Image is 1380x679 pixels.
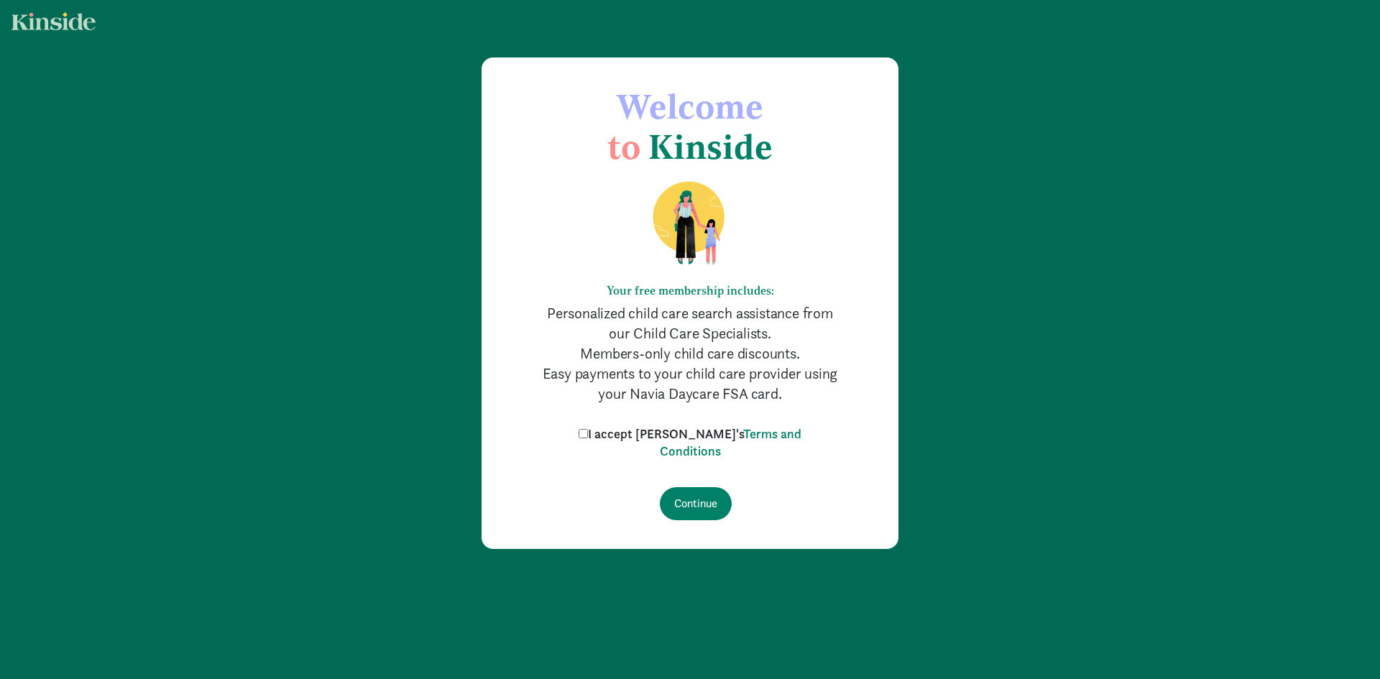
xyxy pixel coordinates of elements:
[539,303,841,343] p: Personalized child care search assistance from our Child Care Specialists.
[648,126,773,167] span: Kinside
[660,487,732,520] input: Continue
[575,425,805,460] label: I accept [PERSON_NAME]'s
[539,284,841,297] h6: Your free membership includes:
[617,86,763,127] span: Welcome
[11,12,96,30] img: light.svg
[579,429,588,438] input: I accept [PERSON_NAME]'sTerms and Conditions
[635,180,745,267] img: illustration-mom-daughter.png
[607,126,640,167] span: to
[539,364,841,404] p: Easy payments to your child care provider using your Navia Daycare FSA card.
[539,343,841,364] p: Members-only child care discounts.
[660,425,802,459] a: Terms and Conditions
